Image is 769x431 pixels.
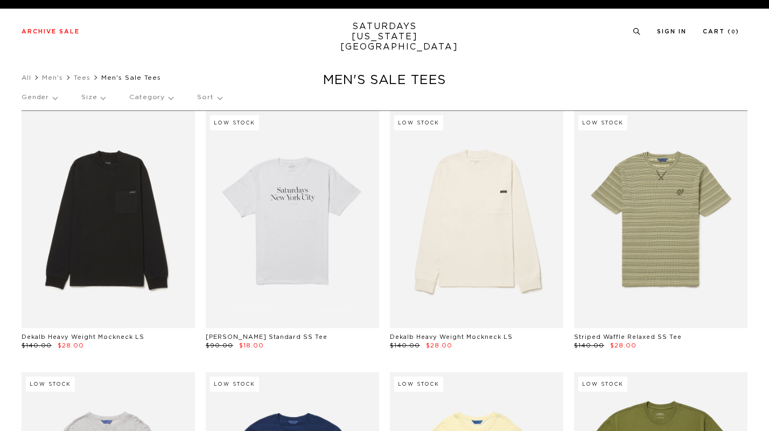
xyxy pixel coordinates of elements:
[426,343,452,349] span: $28.00
[578,377,627,392] div: Low Stock
[26,377,75,392] div: Low Stock
[578,115,627,130] div: Low Stock
[574,343,604,349] span: $140.00
[22,334,144,340] a: Dekalb Heavy Weight Mockneck LS
[101,74,161,81] span: Men's Sale Tees
[58,343,84,349] span: $28.00
[239,343,264,349] span: $18.00
[394,115,443,130] div: Low Stock
[731,30,736,34] small: 0
[206,334,327,340] a: [PERSON_NAME] Standard SS Tee
[210,377,259,392] div: Low Stock
[81,85,105,110] p: Size
[703,29,739,34] a: Cart (0)
[610,343,637,349] span: $28.00
[340,22,429,52] a: SATURDAYS[US_STATE][GEOGRAPHIC_DATA]
[390,343,420,349] span: $140.00
[574,334,682,340] a: Striped Waffle Relaxed SS Tee
[129,85,173,110] p: Category
[22,29,80,34] a: Archive Sale
[210,115,259,130] div: Low Stock
[42,74,63,81] a: Men's
[22,343,52,349] span: $140.00
[394,377,443,392] div: Low Stock
[197,85,221,110] p: Sort
[22,85,57,110] p: Gender
[657,29,687,34] a: Sign In
[22,74,31,81] a: All
[206,343,233,349] span: $90.00
[390,334,513,340] a: Dekalb Heavy Weight Mockneck LS
[74,74,90,81] a: Tees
